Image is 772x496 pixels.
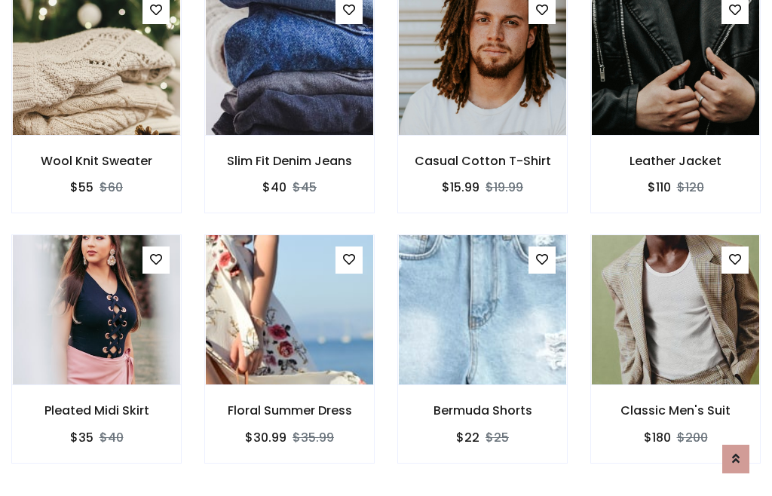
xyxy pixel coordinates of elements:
[398,154,567,168] h6: Casual Cotton T-Shirt
[12,154,181,168] h6: Wool Knit Sweater
[262,180,286,194] h6: $40
[398,403,567,418] h6: Bermuda Shorts
[293,179,317,196] del: $45
[591,154,760,168] h6: Leather Jacket
[677,179,704,196] del: $120
[644,430,671,445] h6: $180
[648,180,671,194] h6: $110
[245,430,286,445] h6: $30.99
[100,179,123,196] del: $60
[205,403,374,418] h6: Floral Summer Dress
[205,154,374,168] h6: Slim Fit Denim Jeans
[70,180,93,194] h6: $55
[486,179,523,196] del: $19.99
[100,429,124,446] del: $40
[442,180,479,194] h6: $15.99
[591,403,760,418] h6: Classic Men's Suit
[293,429,334,446] del: $35.99
[456,430,479,445] h6: $22
[486,429,509,446] del: $25
[12,403,181,418] h6: Pleated Midi Skirt
[70,430,93,445] h6: $35
[677,429,708,446] del: $200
